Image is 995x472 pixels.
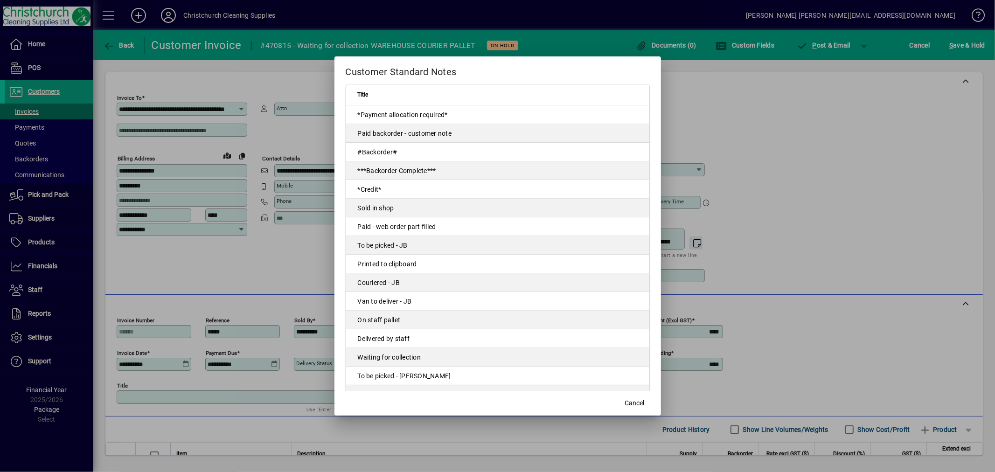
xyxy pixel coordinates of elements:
td: On staff pallet [346,311,649,329]
td: Sold in shop [346,199,649,217]
td: *Payment allocation required* [346,105,649,124]
h2: Customer Standard Notes [334,56,661,83]
td: Waiting for collection [346,348,649,367]
td: Paid backorder - customer note [346,124,649,143]
td: #Backorder# [346,143,649,161]
td: Printed to clipboard [346,255,649,273]
td: Van to deliver - JB [346,292,649,311]
td: Paid - web order part filled [346,217,649,236]
span: Cancel [625,398,645,408]
td: Delete packing slip [346,385,649,404]
td: To be picked - [PERSON_NAME] [346,367,649,385]
td: Delivered by staff [346,329,649,348]
td: To be picked - JB [346,236,649,255]
td: Couriered - JB [346,273,649,292]
span: Title [358,90,369,100]
button: Cancel [620,395,650,412]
